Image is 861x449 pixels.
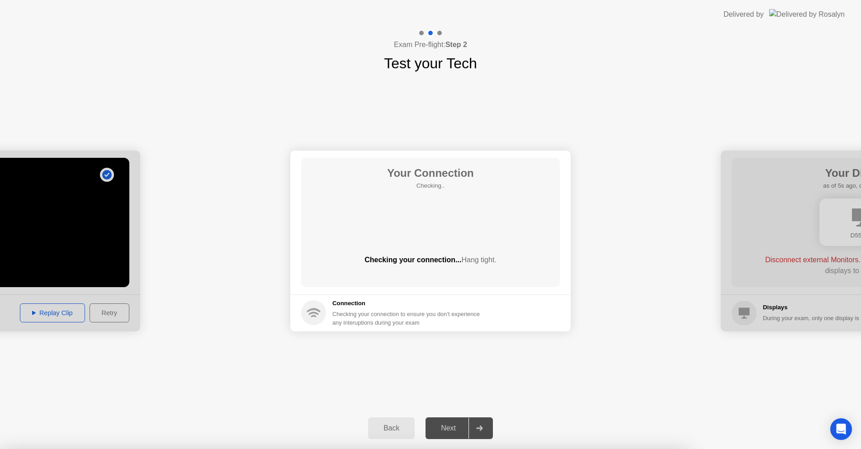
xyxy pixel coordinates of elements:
div: Next [428,424,468,432]
h5: Checking.. [387,181,474,190]
div: Delivered by [724,9,764,20]
b: Step 2 [445,41,467,48]
div: Back [371,424,412,432]
h5: Connection [332,299,485,308]
div: Open Intercom Messenger [830,418,852,440]
h4: Exam Pre-flight: [394,39,467,50]
span: Hang tight. [461,256,496,264]
h1: Test your Tech [384,52,477,74]
h1: Your Connection [387,165,474,181]
img: Delivered by Rosalyn [769,9,845,19]
div: Checking your connection to ensure you don’t experience any interuptions during your exam [332,310,485,327]
div: Checking your connection... [301,255,560,265]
